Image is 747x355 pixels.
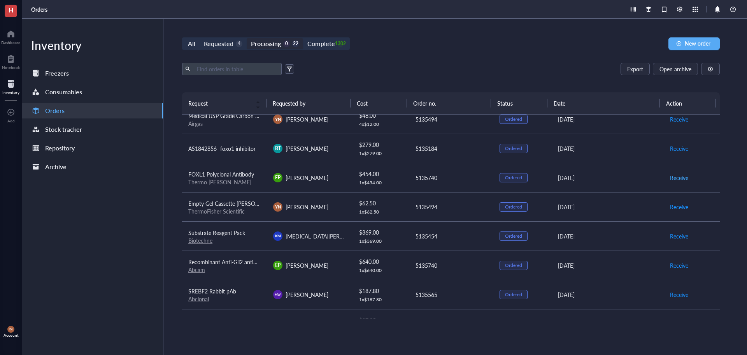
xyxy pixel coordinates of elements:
span: EP [275,174,281,181]
span: Receive [670,290,688,299]
div: Notebook [2,65,20,70]
span: Empty Gel Cassette [PERSON_NAME], mini, 1.5 mm, 10 well [188,200,333,207]
div: Account [4,333,19,337]
span: Request [188,99,251,108]
div: 1302 [337,41,344,47]
button: Receive [670,113,689,125]
th: Order no. [407,92,491,114]
div: [DATE] [558,144,657,153]
a: Abcam [188,266,205,274]
div: 5135494 [416,203,487,211]
div: Ordered [505,116,522,122]
div: Inventory [2,90,19,95]
div: segmented control [182,37,350,50]
span: AS1842856- foxo1 inhibitor [188,145,256,152]
div: Repository [45,143,75,154]
span: New order [685,40,710,46]
div: Ordered [505,262,522,268]
a: Dashboard [1,28,21,45]
div: Ordered [505,145,522,152]
span: SREBF2 Rabbit pAb [188,287,236,295]
td: 5135565 [409,280,493,309]
span: H [9,5,13,15]
div: Add [7,118,15,123]
a: Archive [22,159,163,175]
a: Consumables [22,84,163,100]
div: $ 37.05 [359,316,403,324]
td: 5135184 [409,134,493,163]
span: [PERSON_NAME] [286,115,328,123]
div: 5135454 [416,232,487,240]
td: 5135494 [409,104,493,134]
div: [DATE] [558,290,657,299]
a: Inventory [2,78,19,95]
span: [PERSON_NAME] [286,261,328,269]
div: $ 369.00 [359,228,403,237]
div: Airgas [188,120,261,127]
div: 1 x $ 640.00 [359,267,403,274]
div: 1 x $ 454.00 [359,180,403,186]
a: Thermo [PERSON_NAME] [188,178,251,186]
span: [MEDICAL_DATA][PERSON_NAME] [286,232,371,240]
span: YN [275,116,281,122]
button: Receive [670,318,689,330]
th: Requested by [267,92,351,114]
td: 5135494 [409,192,493,221]
div: Ordered [505,175,522,181]
span: Substrate Reagent Pack [188,229,245,237]
button: Receive [670,230,689,242]
div: 5135184 [416,144,487,153]
th: Date [547,92,660,114]
th: Action [660,92,716,114]
span: KM [275,233,281,238]
span: MW [275,292,281,297]
div: [DATE] [558,173,657,182]
div: 1 x $ 369.00 [359,238,403,244]
span: Receive [670,115,688,124]
div: Orders [45,105,65,116]
div: Ordered [505,204,522,210]
span: EP [275,262,281,269]
a: Biotechne [188,237,212,244]
div: All [188,38,195,49]
div: [DATE] [558,261,657,270]
td: 5135740 [409,163,493,192]
span: Receive [670,144,688,153]
span: Receive [670,203,688,211]
div: 0 [283,41,290,47]
button: Receive [670,288,689,301]
div: [DATE] [558,232,657,240]
div: Archive [45,161,67,172]
span: [PERSON_NAME] [286,174,328,182]
span: YN [9,328,13,331]
button: New order [668,37,720,50]
div: 1 x $ 279.00 [359,150,403,157]
th: Cost [351,92,407,114]
a: Orders [31,6,49,13]
span: [PERSON_NAME] [286,203,328,211]
div: 22 [292,41,299,47]
span: Receive [670,261,688,270]
th: Request [182,92,267,114]
div: Dashboard [1,40,21,45]
div: [DATE] [558,115,657,124]
span: Export [627,66,643,72]
div: 5135740 [416,261,487,270]
button: Open archive [653,63,698,75]
div: 4 [236,41,242,47]
span: Receive [670,232,688,240]
div: 1 x $ 187.80 [359,297,403,303]
a: Freezers [22,65,163,81]
div: Consumables [45,87,82,97]
div: Freezers [45,68,69,79]
div: Stock tracker [45,124,82,135]
div: 5135494 [416,115,487,124]
th: Status [491,92,547,114]
input: Find orders in table [194,63,279,75]
div: 5135565 [416,290,487,299]
td: 5135740 [409,251,493,280]
div: $ 48.00 [359,111,403,120]
div: $ 62.50 [359,199,403,207]
a: Orders [22,103,163,118]
div: $ 187.80 [359,286,403,295]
